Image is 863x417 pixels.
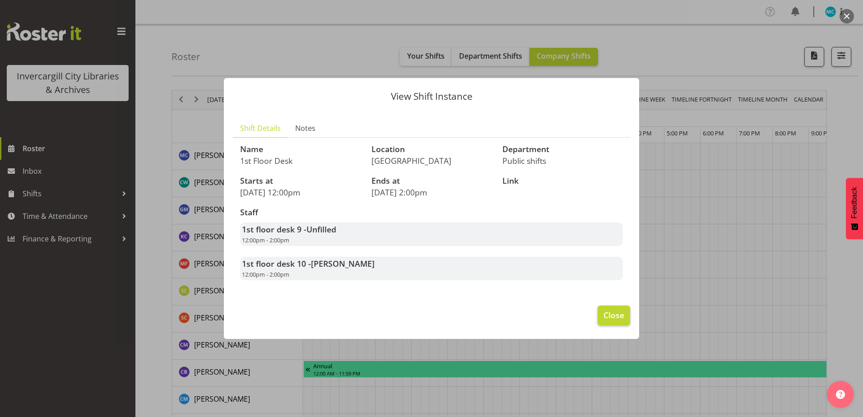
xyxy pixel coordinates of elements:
span: Shift Details [240,123,281,134]
p: [DATE] 12:00pm [240,187,361,197]
span: Notes [295,123,316,134]
p: Public shifts [502,156,623,166]
h3: Staff [240,208,623,217]
span: 12:00pm - 2:00pm [242,270,289,278]
strong: 1st floor desk 9 - [242,224,336,235]
button: Feedback - Show survey [846,178,863,239]
img: help-xxl-2.png [836,390,845,399]
span: 12:00pm - 2:00pm [242,236,289,244]
p: [GEOGRAPHIC_DATA] [371,156,492,166]
h3: Ends at [371,176,492,185]
span: Unfilled [306,224,336,235]
h3: Starts at [240,176,361,185]
p: [DATE] 2:00pm [371,187,492,197]
h3: Name [240,145,361,154]
strong: 1st floor desk 10 - [242,258,375,269]
span: [PERSON_NAME] [311,258,375,269]
h3: Department [502,145,623,154]
h3: Link [502,176,623,185]
p: 1st Floor Desk [240,156,361,166]
span: Close [603,309,624,321]
span: Feedback [850,187,858,218]
button: Close [598,306,630,325]
h3: Location [371,145,492,154]
p: View Shift Instance [233,92,630,101]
